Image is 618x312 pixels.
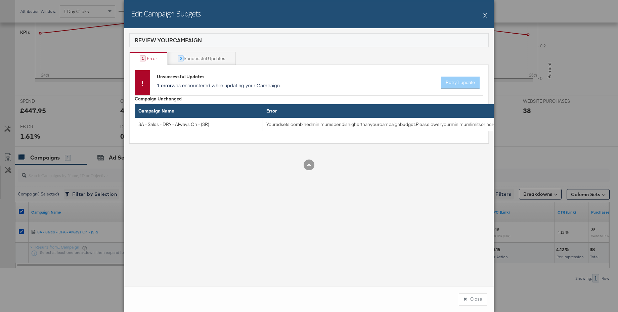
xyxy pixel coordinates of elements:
[178,55,184,61] div: 0
[135,36,202,44] div: Review Your Campaign
[140,55,146,61] div: 1
[135,96,483,102] div: Campaign Unchanged
[157,82,281,89] p: was encountered while updating your Campaign.
[157,74,281,80] div: Unsuccessful Updates
[157,82,172,89] strong: 1 error
[184,55,225,62] div: Successful Updates
[263,104,532,118] th: Error
[483,8,487,22] button: X
[131,8,201,18] h2: Edit Campaign Budgets
[135,104,263,118] th: Campaign Name
[459,293,487,305] button: Close
[138,121,259,128] div: SA - Sales - DPA - Always On - (SR)
[263,118,532,131] td: Your ad sets' combined minimum spend is higher than your campaign budget. Please lower your minim...
[146,55,157,62] div: error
